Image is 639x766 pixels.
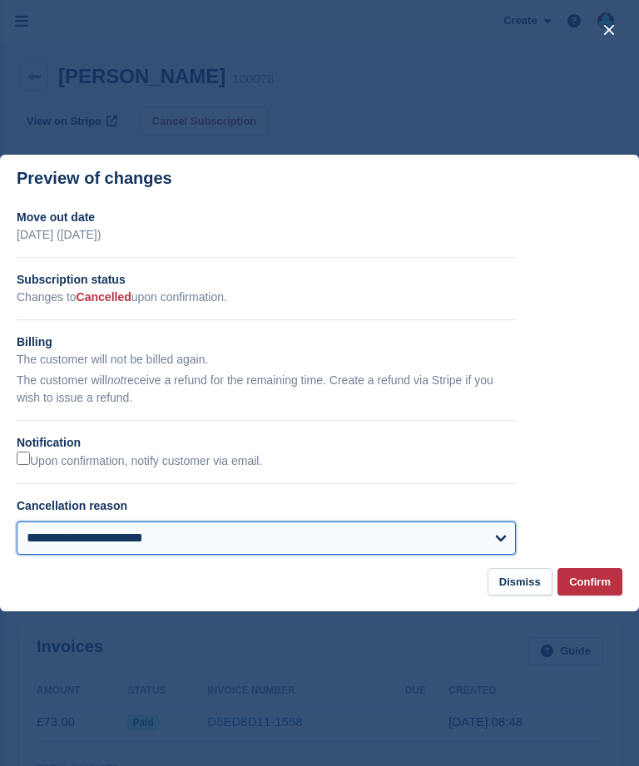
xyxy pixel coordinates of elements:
p: The customer will receive a refund for the remaining time. Create a refund via Stripe if you wish... [17,372,516,407]
em: not [107,373,123,387]
p: The customer will not be billed again. [17,351,516,368]
button: Dismiss [488,568,552,596]
p: Preview of changes [17,169,172,188]
label: Upon confirmation, notify customer via email. [17,452,262,469]
h2: Notification [17,434,516,452]
h2: Subscription status [17,271,516,289]
label: Cancellation reason [17,499,127,512]
p: Changes to upon confirmation. [17,289,516,306]
button: Confirm [557,568,622,596]
p: [DATE] ([DATE]) [17,226,516,244]
span: Cancelled [77,290,131,304]
h2: Move out date [17,209,516,226]
h2: Billing [17,334,516,351]
button: close [596,17,622,43]
input: Upon confirmation, notify customer via email. [17,452,30,465]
